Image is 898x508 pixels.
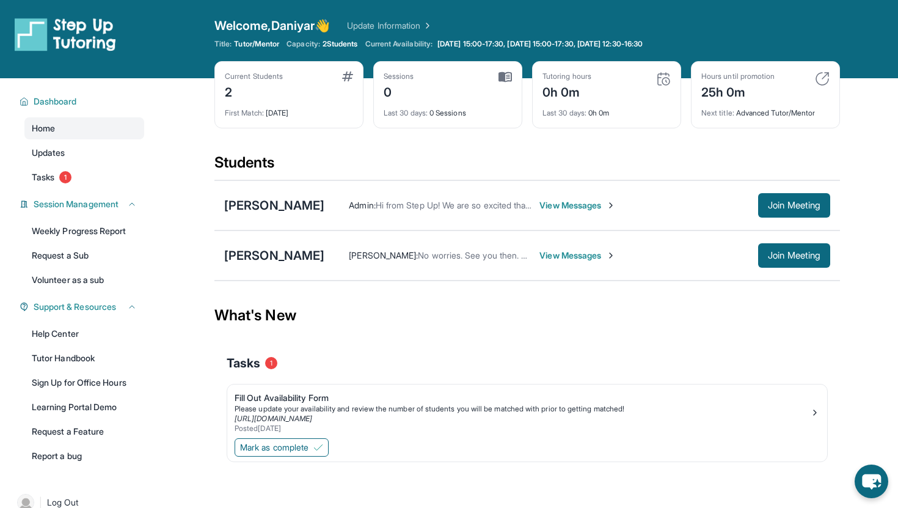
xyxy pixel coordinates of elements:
div: 0 [384,81,414,101]
div: Posted [DATE] [235,424,810,433]
button: Support & Resources [29,301,137,313]
span: [DATE] 15:00-17:30, [DATE] 15:00-17:30, [DATE] 12:30-16:30 [437,39,643,49]
button: Session Management [29,198,137,210]
div: 0h 0m [542,81,591,101]
span: Next title : [701,108,734,117]
a: Help Center [24,323,144,345]
a: Tutor Handbook [24,347,144,369]
button: Mark as complete [235,438,329,457]
img: card [342,72,353,81]
a: Update Information [347,20,433,32]
div: 0 Sessions [384,101,512,118]
span: View Messages [539,199,616,212]
div: 0h 0m [542,101,671,118]
a: Volunteer as a sub [24,269,144,291]
img: Mark as complete [313,443,323,452]
button: Dashboard [29,95,137,108]
img: card [815,72,830,86]
a: Fill Out Availability FormPlease update your availability and review the number of students you w... [227,385,827,436]
span: Last 30 days : [542,108,586,117]
span: Last 30 days : [384,108,428,117]
a: Weekly Progress Report [24,220,144,242]
img: Chevron Right [420,20,433,32]
button: Join Meeting [758,193,830,218]
span: Admin : [349,200,375,210]
span: View Messages [539,249,616,262]
span: 1 [265,357,277,369]
div: Fill Out Availability Form [235,392,810,404]
a: Updates [24,142,144,164]
div: Sessions [384,72,414,81]
a: Sign Up for Office Hours [24,372,144,394]
a: Tasks1 [24,166,144,188]
a: Request a Feature [24,421,144,443]
div: Please update your availability and review the number of students you will be matched with prior ... [235,404,810,414]
img: Chevron-Right [606,201,616,210]
div: What's New [214,289,840,342]
div: 25h 0m [701,81,775,101]
div: [PERSON_NAME] [224,247,324,264]
div: [DATE] [225,101,353,118]
span: Mark as complete [240,441,308,454]
span: No worries. See you then. Thanks. [418,250,551,260]
span: Dashboard [34,95,77,108]
div: Students [214,153,840,180]
span: Welcome, Daniyar 👋 [214,17,330,34]
img: card [498,72,512,83]
div: Current Students [225,72,283,81]
span: [PERSON_NAME] : [349,250,418,260]
span: 2 Students [323,39,358,49]
div: Tutoring hours [542,72,591,81]
button: Join Meeting [758,243,830,268]
span: 1 [59,171,71,183]
span: Join Meeting [768,202,820,209]
div: [PERSON_NAME] [224,197,324,214]
span: Session Management [34,198,119,210]
a: Request a Sub [24,245,144,267]
span: First Match : [225,108,264,117]
span: Tasks [227,355,260,372]
img: Chevron-Right [606,251,616,260]
div: Advanced Tutor/Mentor [701,101,830,118]
button: chat-button [855,465,888,498]
a: Home [24,117,144,139]
img: card [656,72,671,86]
img: logo [15,17,116,51]
span: Tasks [32,171,54,183]
span: Updates [32,147,65,159]
a: [DATE] 15:00-17:30, [DATE] 15:00-17:30, [DATE] 12:30-16:30 [435,39,645,49]
a: Report a bug [24,445,144,467]
span: Support & Resources [34,301,116,313]
span: Tutor/Mentor [234,39,279,49]
span: Home [32,122,55,134]
span: Current Availability: [365,39,433,49]
a: [URL][DOMAIN_NAME] [235,414,312,423]
span: Capacity: [287,39,320,49]
span: Join Meeting [768,252,820,259]
div: 2 [225,81,283,101]
span: Title: [214,39,232,49]
a: Learning Portal Demo [24,396,144,418]
div: Hours until promotion [701,72,775,81]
